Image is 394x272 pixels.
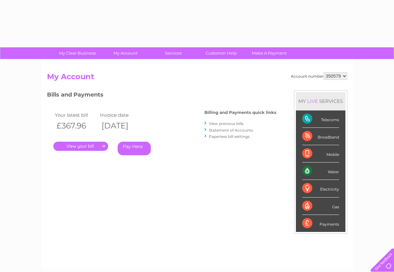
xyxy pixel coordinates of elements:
a: My Account [99,47,151,59]
a: My Clear Business [51,47,103,59]
div: Gas [302,198,339,215]
td: Your latest bill [53,111,99,119]
div: Mobile [302,145,339,163]
a: View previous bills [209,121,244,126]
a: Pay Here [118,142,151,155]
div: Broadband [302,128,339,145]
div: Telecoms [302,110,339,128]
div: Water [302,163,339,180]
td: Invoice date [98,111,144,119]
a: Customer Help [195,47,247,59]
a: Statement of Accounts [209,128,253,133]
div: LIVE [306,98,319,104]
div: MY SERVICES [296,92,345,110]
a: Make A Payment [243,47,295,59]
div: Payments [302,215,339,232]
h3: Bills and Payments [47,90,276,101]
a: Services [147,47,199,59]
div: Account number [291,72,347,80]
div: Electricity [302,180,339,197]
h4: Billing and Payments quick links [204,110,276,115]
a: Paperless bill settings [209,134,250,139]
th: [DATE] [98,119,144,132]
a: . [53,142,108,151]
h2: My Account [47,72,347,84]
th: £367.96 [53,119,99,132]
